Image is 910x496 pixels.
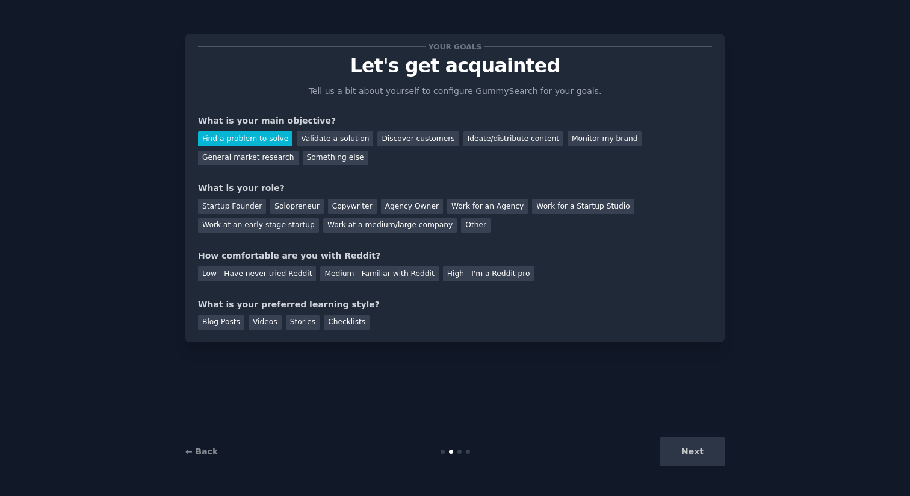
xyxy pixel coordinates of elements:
div: Other [461,218,491,233]
div: Solopreneur [270,199,323,214]
div: Startup Founder [198,199,266,214]
div: What is your main objective? [198,115,712,127]
div: Work at a medium/large company [323,218,457,233]
p: Let's get acquainted [198,55,712,77]
div: Work for a Startup Studio [532,199,634,214]
div: Blog Posts [198,315,244,330]
div: What is your role? [198,182,712,195]
div: Medium - Familiar with Reddit [320,266,438,281]
div: How comfortable are you with Reddit? [198,250,712,262]
div: High - I'm a Reddit pro [443,266,534,281]
div: Checklists [324,315,370,330]
p: Tell us a bit about yourself to configure GummySearch for your goals. [303,85,607,98]
div: General market research [198,151,299,166]
a: ← Back [185,447,218,456]
div: Find a problem to solve [198,131,292,146]
div: Agency Owner [381,199,443,214]
div: Low - Have never tried Reddit [198,266,316,281]
div: Validate a solution [297,131,373,146]
div: Discover customers [377,131,459,146]
div: Stories [286,315,320,330]
div: Something else [303,151,368,166]
div: Monitor my brand [568,131,642,146]
div: Videos [249,315,282,330]
div: Work at an early stage startup [198,218,319,233]
div: Ideate/distribute content [463,131,563,146]
span: Your goals [426,40,484,53]
div: Copywriter [328,199,377,214]
div: Work for an Agency [447,199,528,214]
div: What is your preferred learning style? [198,298,712,311]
